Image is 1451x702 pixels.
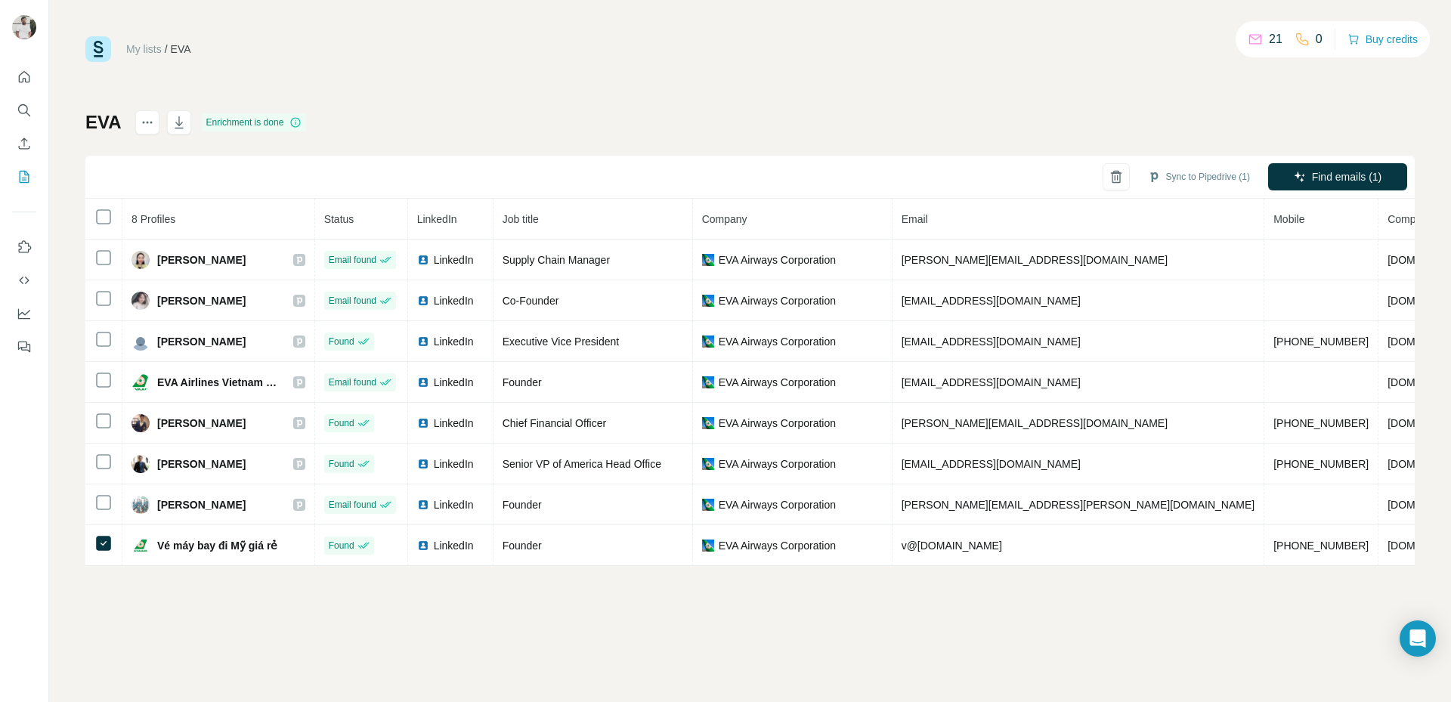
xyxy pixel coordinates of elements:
span: [PHONE_NUMBER] [1273,336,1369,348]
span: LinkedIn [434,375,474,390]
span: [PERSON_NAME] [157,416,246,431]
button: Find emails (1) [1268,163,1407,190]
span: v@[DOMAIN_NAME] [902,540,1002,552]
div: Enrichment is done [202,113,307,131]
span: LinkedIn [417,213,457,225]
span: EVA Airways Corporation [719,497,836,512]
span: LinkedIn [434,497,474,512]
span: [EMAIL_ADDRESS][DOMAIN_NAME] [902,336,1081,348]
img: Avatar [131,414,150,432]
button: Feedback [12,333,36,360]
img: Avatar [131,292,150,310]
img: company-logo [702,254,714,266]
a: My lists [126,43,162,55]
span: [PERSON_NAME][EMAIL_ADDRESS][DOMAIN_NAME] [902,417,1168,429]
img: LinkedIn logo [417,376,429,388]
span: [PERSON_NAME][EMAIL_ADDRESS][DOMAIN_NAME] [902,254,1168,266]
span: [EMAIL_ADDRESS][DOMAIN_NAME] [902,295,1081,307]
span: EVA Airways Corporation [719,252,836,268]
img: LinkedIn logo [417,499,429,511]
img: Avatar [131,251,150,269]
button: Use Surfe API [12,267,36,294]
span: Senior VP of America Head Office [503,458,661,470]
span: LinkedIn [434,293,474,308]
span: [PERSON_NAME] [157,252,246,268]
img: Avatar [12,15,36,39]
button: Use Surfe on LinkedIn [12,233,36,261]
span: Found [329,416,354,430]
span: EVA Airlines Vietnam Office [157,375,278,390]
span: Vé máy bay đi Mỹ giá rẻ [157,538,277,553]
img: Avatar [131,455,150,473]
span: EVA Airways Corporation [719,334,836,349]
p: 0 [1316,30,1323,48]
img: Avatar [131,537,150,555]
button: Sync to Pipedrive (1) [1137,165,1261,188]
span: [PERSON_NAME] [157,293,246,308]
button: Dashboard [12,300,36,327]
img: company-logo [702,417,714,429]
span: LinkedIn [434,456,474,472]
span: EVA Airways Corporation [719,416,836,431]
span: Email found [329,498,376,512]
span: [PHONE_NUMBER] [1273,417,1369,429]
span: [PERSON_NAME][EMAIL_ADDRESS][PERSON_NAME][DOMAIN_NAME] [902,499,1255,511]
img: Avatar [131,496,150,514]
span: Status [324,213,354,225]
img: LinkedIn logo [417,417,429,429]
span: Find emails (1) [1312,169,1382,184]
span: Executive Vice President [503,336,620,348]
span: Company [702,213,747,225]
span: [PERSON_NAME] [157,456,246,472]
img: LinkedIn logo [417,254,429,266]
span: Mobile [1273,213,1304,225]
span: Found [329,335,354,348]
img: LinkedIn logo [417,540,429,552]
button: actions [135,110,159,135]
img: company-logo [702,336,714,348]
span: Email found [329,294,376,308]
div: EVA [171,42,191,57]
img: LinkedIn logo [417,336,429,348]
span: Co-Founder [503,295,559,307]
span: Chief Financial Officer [503,417,606,429]
button: Quick start [12,63,36,91]
span: Email found [329,376,376,389]
img: company-logo [702,376,714,388]
img: Avatar [131,332,150,351]
span: Supply Chain Manager [503,254,610,266]
span: Job title [503,213,539,225]
img: company-logo [702,499,714,511]
button: My lists [12,163,36,190]
span: [PHONE_NUMBER] [1273,540,1369,552]
img: Avatar [131,373,150,391]
span: 8 Profiles [131,213,175,225]
span: Founder [503,376,542,388]
span: [PERSON_NAME] [157,334,246,349]
span: EVA Airways Corporation [719,538,836,553]
span: Email found [329,253,376,267]
img: Surfe Logo [85,36,111,62]
span: [PHONE_NUMBER] [1273,458,1369,470]
span: Found [329,539,354,552]
span: Founder [503,540,542,552]
img: company-logo [702,295,714,307]
span: EVA Airways Corporation [719,293,836,308]
button: Search [12,97,36,124]
span: Founder [503,499,542,511]
button: Buy credits [1347,29,1418,50]
span: EVA Airways Corporation [719,375,836,390]
img: company-logo [702,540,714,552]
span: LinkedIn [434,252,474,268]
p: 21 [1269,30,1282,48]
span: LinkedIn [434,538,474,553]
h1: EVA [85,110,122,135]
img: company-logo [702,458,714,470]
span: LinkedIn [434,334,474,349]
div: Open Intercom Messenger [1400,620,1436,657]
span: [PERSON_NAME] [157,497,246,512]
span: [EMAIL_ADDRESS][DOMAIN_NAME] [902,458,1081,470]
img: LinkedIn logo [417,295,429,307]
span: LinkedIn [434,416,474,431]
img: LinkedIn logo [417,458,429,470]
